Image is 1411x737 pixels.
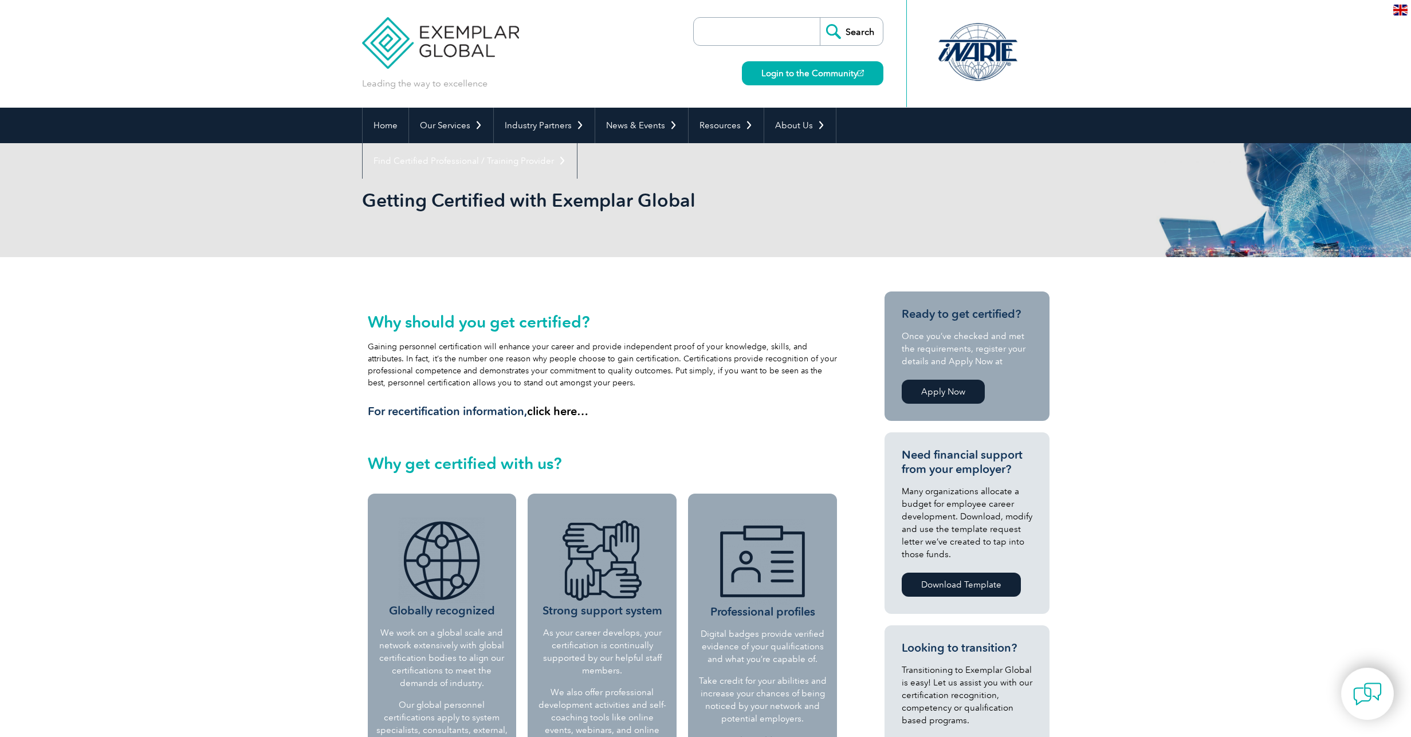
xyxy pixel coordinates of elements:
a: Home [363,108,408,143]
a: About Us [764,108,836,143]
p: We work on a global scale and network extensively with global certification bodies to align our c... [376,626,508,689]
h3: Strong support system [536,518,668,618]
img: contact-chat.png [1353,680,1382,708]
a: Our Services [409,108,493,143]
a: click here… [527,404,588,418]
p: Leading the way to excellence [362,77,488,90]
p: Once you’ve checked and met the requirements, register your details and Apply Now at [902,330,1032,368]
p: Digital badges provide verified evidence of your qualifications and what you’re capable of. [698,628,827,665]
p: Transitioning to Exemplar Global is easy! Let us assist you with our certification recognition, c... [902,664,1032,727]
p: Many organizations allocate a budget for employee career development. Download, modify and use th... [902,485,1032,561]
a: Find Certified Professional / Training Provider [363,143,577,179]
h3: Professional profiles [698,519,827,619]
h2: Why should you get certified? [368,313,838,331]
div: Gaining personnel certification will enhance your career and provide independent proof of your kn... [368,313,838,419]
a: Login to the Community [742,61,883,85]
h3: Globally recognized [376,518,508,618]
a: Resources [689,108,764,143]
h1: Getting Certified with Exemplar Global [362,189,802,211]
a: Apply Now [902,380,985,404]
img: en [1393,5,1408,15]
h3: For recertification information, [368,404,838,419]
a: News & Events [595,108,688,143]
input: Search [820,18,883,45]
p: Take credit for your abilities and increase your chances of being noticed by your network and pot... [698,675,827,725]
img: open_square.png [858,70,864,76]
p: As your career develops, your certification is continually supported by our helpful staff members. [536,626,668,677]
a: Industry Partners [494,108,595,143]
h3: Ready to get certified? [902,307,1032,321]
h2: Why get certified with us? [368,454,838,472]
h3: Need financial support from your employer? [902,448,1032,476]
h3: Looking to transition? [902,641,1032,655]
a: Download Template [902,573,1021,597]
